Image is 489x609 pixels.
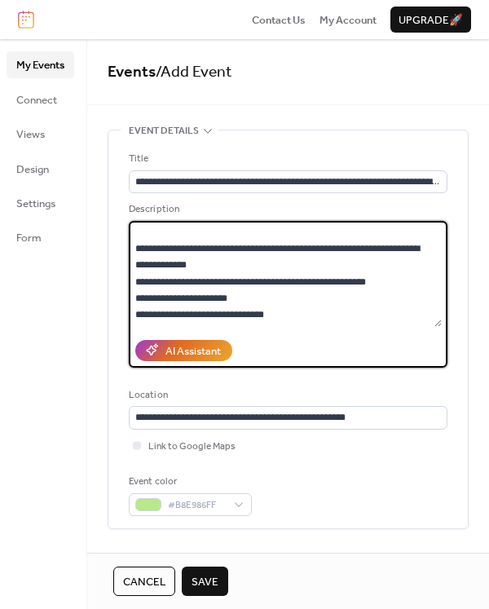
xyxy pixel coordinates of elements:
[168,497,226,514] span: #B8E986FF
[123,574,165,590] span: Cancel
[16,92,57,108] span: Connect
[7,224,74,250] a: Form
[148,439,236,455] span: Link to Google Maps
[129,474,249,490] div: Event color
[390,7,471,33] button: Upgrade🚀
[16,126,45,143] span: Views
[129,387,444,404] div: Location
[129,151,444,167] div: Title
[16,57,64,73] span: My Events
[252,12,306,29] span: Contact Us
[129,201,444,218] div: Description
[16,230,42,246] span: Form
[399,12,463,29] span: Upgrade 🚀
[129,123,199,139] span: Event details
[135,340,232,361] button: AI Assistant
[7,156,74,182] a: Design
[252,11,306,28] a: Contact Us
[113,567,175,596] button: Cancel
[165,343,221,360] div: AI Assistant
[129,549,198,565] span: Date and time
[319,12,377,29] span: My Account
[18,11,34,29] img: logo
[7,51,74,77] a: My Events
[7,121,74,147] a: Views
[7,190,74,216] a: Settings
[156,57,232,87] span: / Add Event
[319,11,377,28] a: My Account
[108,57,156,87] a: Events
[16,196,55,212] span: Settings
[182,567,228,596] button: Save
[192,574,218,590] span: Save
[7,86,74,113] a: Connect
[16,161,49,178] span: Design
